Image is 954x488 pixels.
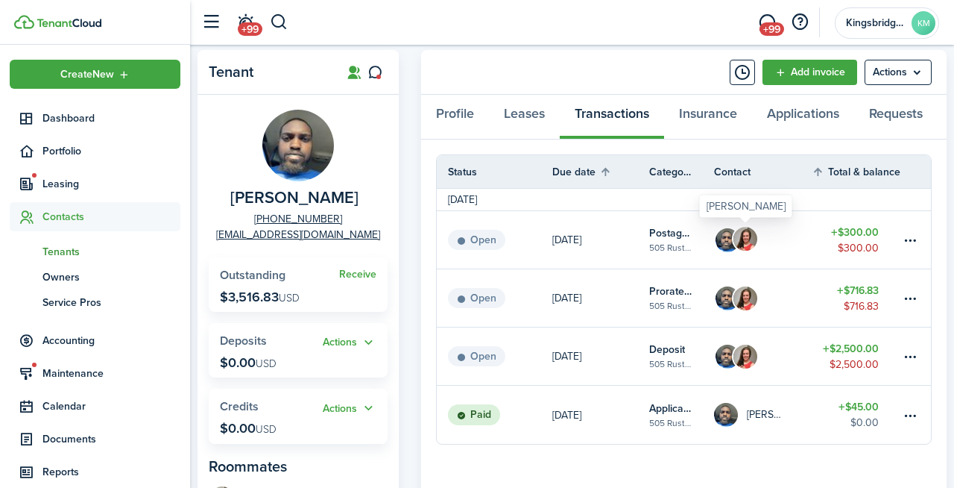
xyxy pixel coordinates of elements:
[552,348,581,364] p: [DATE]
[812,328,901,385] a: $2,500.00$2,500.00
[747,409,789,421] table-profile-info-text: [PERSON_NAME]
[323,334,376,351] button: Open menu
[714,386,812,444] a: Isaiah Butler[PERSON_NAME]
[649,328,714,385] a: Deposit505 Rustic Pl
[339,269,376,281] widget-stats-action: Receive
[42,398,180,414] span: Calendar
[552,290,581,306] p: [DATE]
[256,356,277,372] span: USD
[812,163,901,181] th: Sort
[714,328,812,385] a: Isaiah ButlerCeleste Freeman
[42,176,180,192] span: Leasing
[10,104,180,133] a: Dashboard
[220,290,300,304] p: $3,516.83
[912,11,935,35] avatar-text: KM
[649,342,685,357] table-info-title: Deposit
[10,60,180,89] button: Open menu
[448,404,500,425] status: Paid
[489,95,560,140] a: Leases
[762,60,857,85] a: Add invoice
[220,421,277,436] p: $0.00
[552,407,581,423] p: [DATE]
[552,211,649,269] a: [DATE]
[552,269,649,327] a: [DATE]
[759,22,784,36] span: +99
[448,230,505,251] status: Open
[714,269,812,327] a: Isaiah ButlerCeleste Freeman
[752,95,854,140] a: Applications
[850,415,879,431] table-amount-description: $0.00
[14,15,34,29] img: TenantCloud
[220,332,267,349] span: Deposits
[42,110,180,126] span: Dashboard
[838,399,879,415] table-amount-title: $45.00
[448,346,505,367] status: Open
[209,455,388,478] panel-main-subtitle: Roommates
[649,269,714,327] a: Prorated rent505 Rustic Pl
[649,401,692,416] table-info-title: Application fee
[649,416,692,430] table-subtitle: 505 Rustic Pl
[649,225,692,241] table-info-title: Postage fee
[37,19,101,28] img: TenantCloud
[437,164,552,180] th: Status
[10,264,180,290] a: Owners
[220,398,259,415] span: Credits
[552,232,581,248] p: [DATE]
[865,60,932,85] menu-btn: Actions
[42,244,180,260] span: Tenants
[707,199,786,214] div: [PERSON_NAME]
[649,357,692,371] table-subtitle: 505 Rustic Pl
[42,295,180,310] span: Service Pros
[238,22,262,36] span: +99
[854,95,938,140] a: Requests
[846,18,906,28] span: Kingsbridge Management Inc
[10,457,180,487] a: Reports
[60,69,114,80] span: Create New
[323,400,376,417] button: Actions
[421,95,489,140] a: Profile
[812,211,901,269] a: $300.00$300.00
[10,239,180,264] a: Tenants
[256,422,277,437] span: USD
[838,240,879,256] table-amount-description: $300.00
[715,228,739,252] img: Isaiah Butler
[270,10,288,35] button: Search
[10,290,180,315] a: Service Pros
[262,110,334,181] img: Isaiah Butler
[649,386,714,444] a: Application fee505 Rustic Pl
[437,269,552,327] a: Open
[730,60,755,85] button: Timeline
[714,164,812,180] th: Contact
[42,464,180,480] span: Reports
[823,341,879,357] table-amount-title: $2,500.00
[714,403,738,427] img: Isaiah Butler
[552,386,649,444] a: [DATE]
[552,163,649,181] th: Sort
[323,334,376,351] button: Actions
[787,10,812,35] button: Open resource center
[753,4,781,42] a: Messaging
[664,95,752,140] a: Insurance
[865,60,932,85] button: Open menu
[649,284,692,299] table-info-title: Prorated rent
[844,298,879,314] table-amount-description: $716.83
[231,4,259,42] a: Notifications
[323,400,376,417] button: Open menu
[279,290,300,306] span: USD
[230,189,358,207] span: Isaiah Butler
[715,345,739,369] img: Isaiah Butler
[42,209,180,225] span: Contacts
[830,357,879,372] table-amount-description: $2,500.00
[714,211,812,269] a: Isaiah ButlerCeleste Freeman
[831,225,879,240] table-amount-title: $300.00
[254,211,342,227] a: [PHONE_NUMBER]
[715,287,739,310] img: Isaiah Butler
[437,192,488,207] td: [DATE]
[448,288,505,309] status: Open
[812,386,901,444] a: $45.00$0.00
[552,328,649,385] a: [DATE]
[837,283,879,298] table-amount-title: $716.83
[42,431,180,447] span: Documents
